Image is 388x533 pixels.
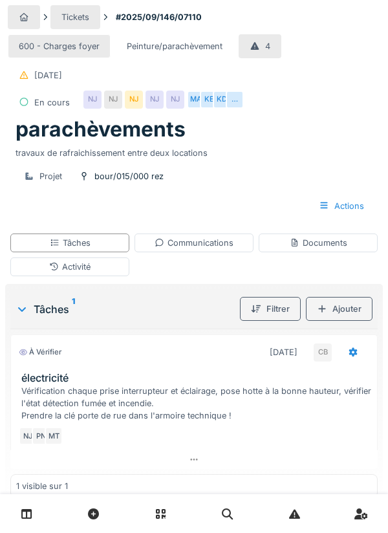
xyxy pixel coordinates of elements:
[111,11,207,23] strong: #2025/09/146/07110
[270,346,297,358] div: [DATE]
[19,40,100,52] div: 600 - Charges foyer
[290,237,347,249] div: Documents
[21,372,372,384] h3: électricité
[32,427,50,445] div: PN
[49,261,91,273] div: Activité
[16,480,68,492] div: 1 visible sur 1
[94,170,164,182] div: bour/015/000 rez
[240,297,301,321] div: Filtrer
[306,297,372,321] div: Ajouter
[61,11,89,23] div: Tickets
[166,91,184,109] div: NJ
[200,91,218,109] div: KE
[125,91,143,109] div: NJ
[187,91,205,109] div: MA
[226,91,244,109] div: …
[308,194,375,218] div: Actions
[45,427,63,445] div: MT
[19,427,37,445] div: NJ
[213,91,231,109] div: KD
[34,96,70,109] div: En cours
[50,237,91,249] div: Tâches
[72,301,75,317] sup: 1
[127,40,222,52] div: Peinture/parachèvement
[16,142,372,159] div: travaux de rafraichissement entre deux locations
[83,91,102,109] div: NJ
[39,170,62,182] div: Projet
[19,347,61,358] div: À vérifier
[16,117,186,142] h1: parachèvements
[104,91,122,109] div: NJ
[155,237,233,249] div: Communications
[34,69,62,82] div: [DATE]
[145,91,164,109] div: NJ
[265,40,270,52] div: 4
[16,301,235,317] div: Tâches
[21,385,372,422] div: Vérification chaque prise interrupteur et éclairage, pose hotte à la bonne hauteur, vérifier l'ét...
[314,343,332,362] div: CB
